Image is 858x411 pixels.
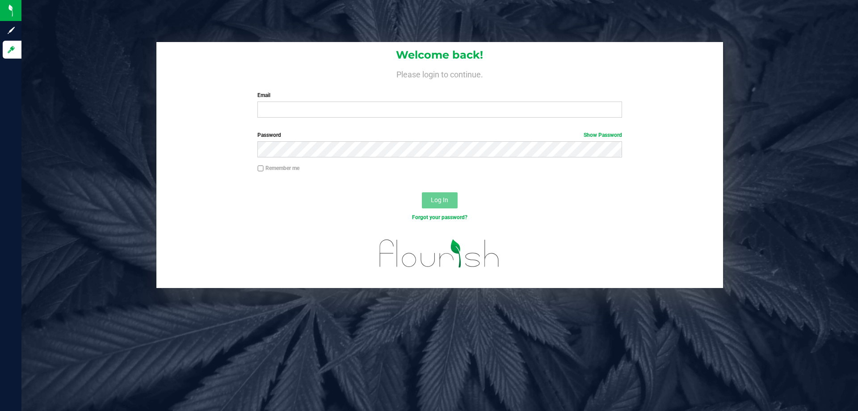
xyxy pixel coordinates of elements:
[7,45,16,54] inline-svg: Log in
[584,132,622,138] a: Show Password
[257,132,281,138] span: Password
[257,91,622,99] label: Email
[156,68,723,79] h4: Please login to continue.
[257,164,299,172] label: Remember me
[156,49,723,61] h1: Welcome back!
[422,192,458,208] button: Log In
[412,214,467,220] a: Forgot your password?
[7,26,16,35] inline-svg: Sign up
[431,196,448,203] span: Log In
[257,165,264,172] input: Remember me
[369,231,510,276] img: flourish_logo.svg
